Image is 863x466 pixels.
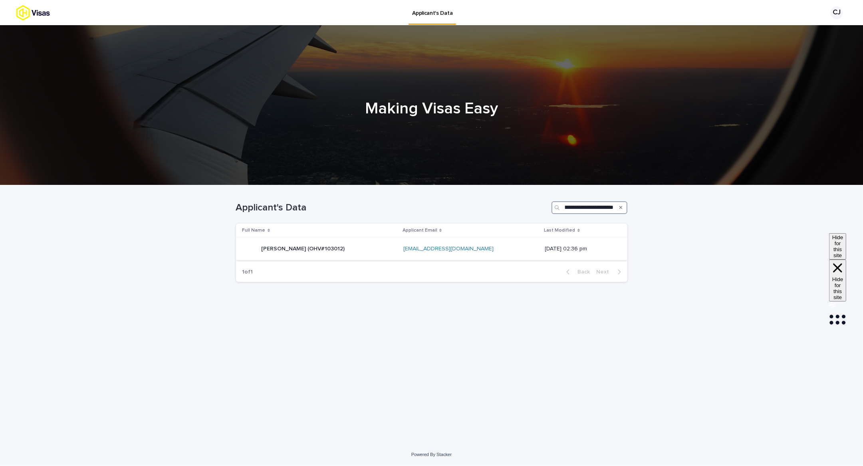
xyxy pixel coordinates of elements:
span: Back [573,269,590,275]
p: Last Modified [544,226,575,235]
h1: Applicant's Data [236,202,548,214]
div: CJ [830,6,843,19]
button: Back [560,268,593,276]
button: Next [593,268,627,276]
p: 1 of 1 [236,262,260,282]
tr: [PERSON_NAME] (OHV#103012)[PERSON_NAME] (OHV#103012) [EMAIL_ADDRESS][DOMAIN_NAME] [DATE] 02:36 pm [236,238,627,260]
p: [DATE] 02:36 pm [545,246,615,252]
p: Full Name [242,226,266,235]
h1: Making Visas Easy [236,99,627,118]
p: Applicant Email [403,226,437,235]
img: tx8HrbJQv2PFQx4TXEq5 [16,5,78,21]
a: [EMAIL_ADDRESS][DOMAIN_NAME] [403,246,494,252]
input: Search [552,201,627,214]
p: [PERSON_NAME] (OHV#103012) [262,244,347,252]
a: Powered By Stacker [411,452,452,457]
span: Next [597,269,614,275]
